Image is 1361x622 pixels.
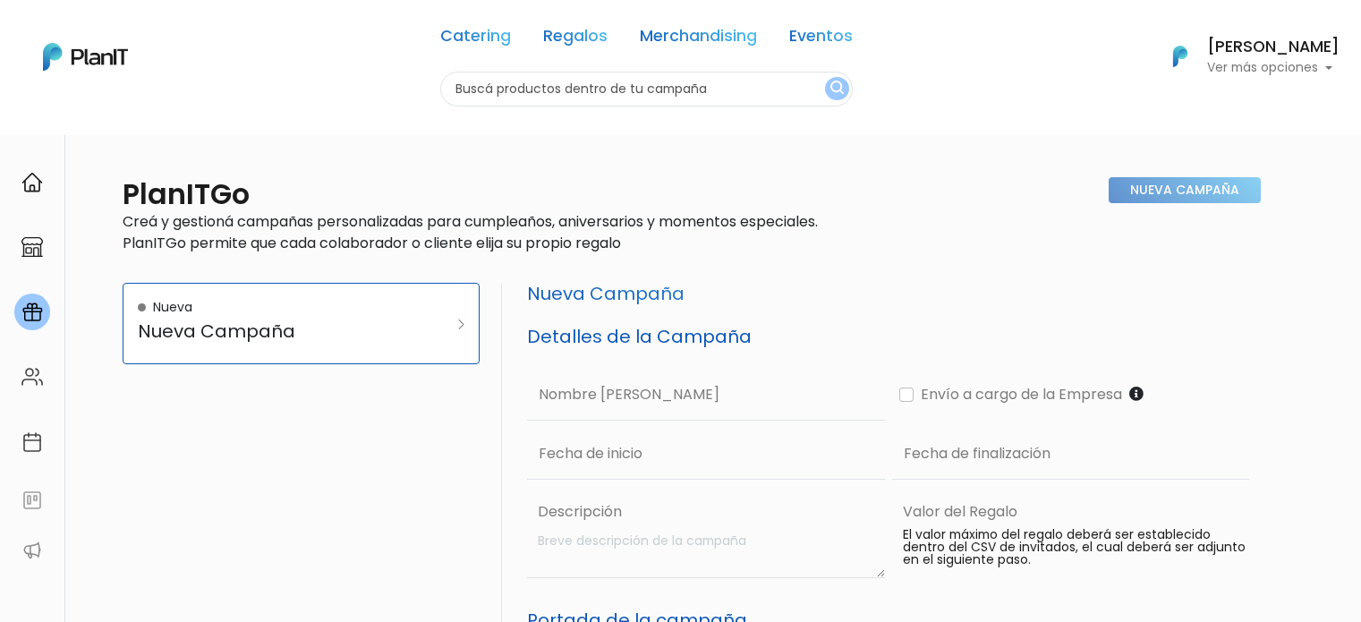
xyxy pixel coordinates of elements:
[21,302,43,323] img: campaigns-02234683943229c281be62815700db0a1741e53638e28bf9629b52c665b00959.svg
[531,501,885,523] label: Descripción
[43,43,128,71] img: PlanIt Logo
[440,72,853,107] input: Buscá productos dentro de tu campaña
[440,29,511,50] a: Catering
[21,172,43,193] img: home-e721727adea9d79c4d83392d1f703f7f8bce08238fde08b1acbfd93340b81755.svg
[1207,62,1340,74] p: Ver más opciones
[914,384,1122,405] label: Envío a cargo de la Empresa
[458,320,464,329] img: arrow_right-9280cc79ecefa84298781467ce90b80af3baf8c02d32ced3b0099fbab38e4a3c.svg
[527,369,885,421] input: Nombre de Campaña
[21,490,43,511] img: feedback-78b5a0c8f98aac82b08bfc38622c3050aee476f2c9584af64705fc4e61158814.svg
[138,320,415,342] h5: Nueva Campaña
[123,177,250,211] h2: PlanITGo
[640,29,757,50] a: Merchandising
[153,298,192,317] p: Nueva
[527,428,885,480] input: Fecha de inicio
[903,529,1250,567] p: El valor máximo del regalo deberá ser establecido dentro del CSV de invitados, el cual deberá ser...
[21,366,43,388] img: people-662611757002400ad9ed0e3c099ab2801c6687ba6c219adb57efc949bc21e19d.svg
[830,81,844,98] img: search_button-432b6d5273f82d61273b3651a40e1bd1b912527efae98b1b7a1b2c0702e16a8d.svg
[903,501,1017,523] label: Valor del Regalo
[21,236,43,258] img: marketplace-4ceaa7011d94191e9ded77b95e3339b90024bf715f7c57f8cf31f2d8c509eaba.svg
[527,326,1250,347] h5: Detalles de la Campaña
[527,283,1250,304] h5: Nueva Campaña
[1150,33,1340,80] button: PlanIt Logo [PERSON_NAME] Ver más opciones
[1161,37,1200,76] img: PlanIt Logo
[1207,39,1340,55] h6: [PERSON_NAME]
[21,540,43,561] img: partners-52edf745621dab592f3b2c58e3bca9d71375a7ef29c3b500c9f145b62cc070d4.svg
[123,283,480,364] a: Nueva Nueva Campaña
[789,29,853,50] a: Eventos
[543,29,608,50] a: Regalos
[892,428,1250,480] input: Fecha de finalización
[21,431,43,453] img: calendar-87d922413cdce8b2cf7b7f5f62616a5cf9e4887200fb71536465627b3292af00.svg
[123,211,881,254] p: Creá y gestioná campañas personalizadas para cumpleaños, aniversarios y momentos especiales. Plan...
